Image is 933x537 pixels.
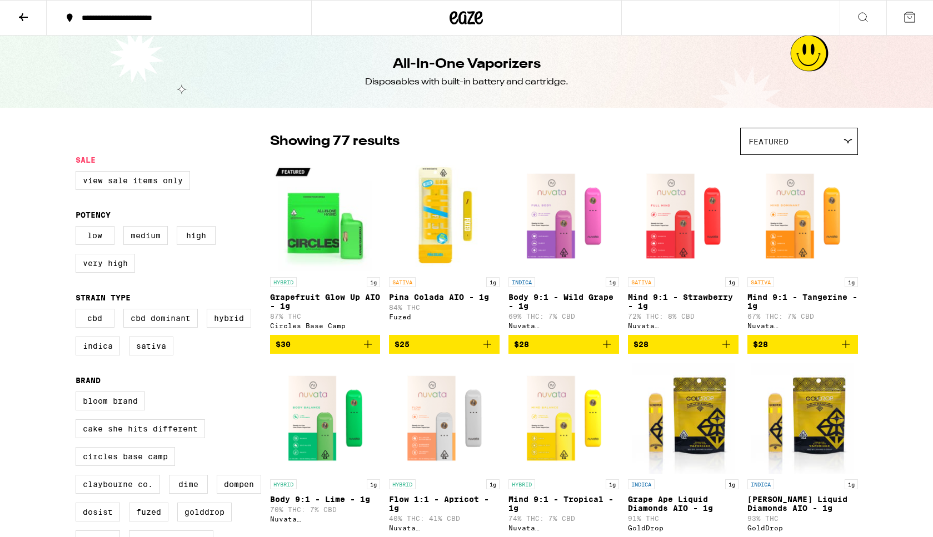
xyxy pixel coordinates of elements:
[628,277,655,287] p: SATIVA
[217,475,261,494] label: Dompen
[628,524,739,531] div: GoldDrop
[270,293,381,310] p: Grapefruit Glow Up AIO - 1g
[514,340,529,349] span: $28
[747,313,858,320] p: 67% THC: 7% CBD
[389,293,500,302] p: Pina Colada AIO - 1g
[747,495,858,513] p: [PERSON_NAME] Liquid Diamonds AIO - 1g
[389,335,500,354] button: Add to bag
[508,160,619,272] img: Nuvata (CA) - Body 9:1 - Wild Grape - 1g
[628,495,739,513] p: Grape Ape Liquid Diamonds AIO - 1g
[270,277,297,287] p: HYBRID
[270,515,381,523] div: Nuvata ([GEOGRAPHIC_DATA])
[395,340,410,349] span: $25
[129,337,173,355] label: Sativa
[76,155,96,164] legend: Sale
[389,160,500,335] a: Open page for Pina Colada AIO - 1g from Fuzed
[389,304,500,311] p: 84% THC
[508,322,619,329] div: Nuvata ([GEOGRAPHIC_DATA])
[76,226,114,245] label: Low
[628,322,739,329] div: Nuvata ([GEOGRAPHIC_DATA])
[508,363,619,474] img: Nuvata (CA) - Mind 9:1 - Tropical - 1g
[747,293,858,310] p: Mind 9:1 - Tangerine - 1g
[123,226,168,245] label: Medium
[389,277,416,287] p: SATIVA
[270,335,381,354] button: Add to bag
[76,447,175,466] label: Circles Base Camp
[76,376,101,385] legend: Brand
[76,254,135,273] label: Very High
[365,76,568,88] div: Disposables with built-in battery and cartridge.
[389,495,500,513] p: Flow 1:1 - Apricot - 1g
[123,309,198,328] label: CBD Dominant
[177,226,216,245] label: High
[508,495,619,513] p: Mind 9:1 - Tropical - 1g
[747,160,858,272] img: Nuvata (CA) - Mind 9:1 - Tangerine - 1g
[276,340,291,349] span: $30
[725,479,739,489] p: 1g
[76,210,111,219] legend: Potency
[389,524,500,531] div: Nuvata ([GEOGRAPHIC_DATA])
[76,309,114,328] label: CBD
[389,515,500,522] p: 40% THC: 41% CBD
[606,479,619,489] p: 1g
[270,160,381,272] img: Circles Base Camp - Grapefruit Glow Up AIO - 1g
[747,335,858,354] button: Add to bag
[270,160,381,335] a: Open page for Grapefruit Glow Up AIO - 1g from Circles Base Camp
[632,363,735,474] img: GoldDrop - Grape Ape Liquid Diamonds AIO - 1g
[628,515,739,522] p: 91% THC
[747,160,858,335] a: Open page for Mind 9:1 - Tangerine - 1g from Nuvata (CA)
[76,392,145,410] label: Bloom Brand
[508,479,535,489] p: HYBRID
[725,277,739,287] p: 1g
[508,363,619,537] a: Open page for Mind 9:1 - Tropical - 1g from Nuvata (CA)
[389,363,500,474] img: Nuvata (CA) - Flow 1:1 - Apricot - 1g
[508,313,619,320] p: 69% THC: 7% CBD
[508,160,619,335] a: Open page for Body 9:1 - Wild Grape - 1g from Nuvata (CA)
[753,340,768,349] span: $28
[508,515,619,522] p: 74% THC: 7% CBD
[508,335,619,354] button: Add to bag
[751,363,854,474] img: GoldDrop - King Louis Liquid Diamonds AIO - 1g
[76,503,120,521] label: Dosist
[270,322,381,329] div: Circles Base Camp
[270,495,381,504] p: Body 9:1 - Lime - 1g
[389,479,416,489] p: HYBRID
[845,479,858,489] p: 1g
[270,363,381,537] a: Open page for Body 9:1 - Lime - 1g from Nuvata (CA)
[393,55,541,74] h1: All-In-One Vaporizers
[628,335,739,354] button: Add to bag
[508,277,535,287] p: INDICA
[129,503,168,521] label: Fuzed
[628,293,739,310] p: Mind 9:1 - Strawberry - 1g
[628,479,655,489] p: INDICA
[486,277,500,287] p: 1g
[389,313,500,320] div: Fuzed
[628,313,739,320] p: 72% THC: 8% CBD
[389,363,500,537] a: Open page for Flow 1:1 - Apricot - 1g from Nuvata (CA)
[367,479,380,489] p: 1g
[747,524,858,531] div: GoldDrop
[169,475,208,494] label: DIME
[367,277,380,287] p: 1g
[508,293,619,310] p: Body 9:1 - Wild Grape - 1g
[270,479,297,489] p: HYBRID
[270,132,400,151] p: Showing 77 results
[508,524,619,531] div: Nuvata ([GEOGRAPHIC_DATA])
[747,322,858,329] div: Nuvata ([GEOGRAPHIC_DATA])
[76,475,160,494] label: Claybourne Co.
[76,419,205,438] label: Cake She Hits Different
[628,160,739,335] a: Open page for Mind 9:1 - Strawberry - 1g from Nuvata (CA)
[845,277,858,287] p: 1g
[76,171,190,190] label: View Sale Items Only
[486,479,500,489] p: 1g
[628,160,739,272] img: Nuvata (CA) - Mind 9:1 - Strawberry - 1g
[270,363,381,474] img: Nuvata (CA) - Body 9:1 - Lime - 1g
[389,160,500,272] img: Fuzed - Pina Colada AIO - 1g
[270,506,381,513] p: 70% THC: 7% CBD
[747,515,858,522] p: 93% THC
[76,293,131,302] legend: Strain Type
[747,277,774,287] p: SATIVA
[207,309,251,328] label: Hybrid
[747,479,774,489] p: INDICA
[633,340,648,349] span: $28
